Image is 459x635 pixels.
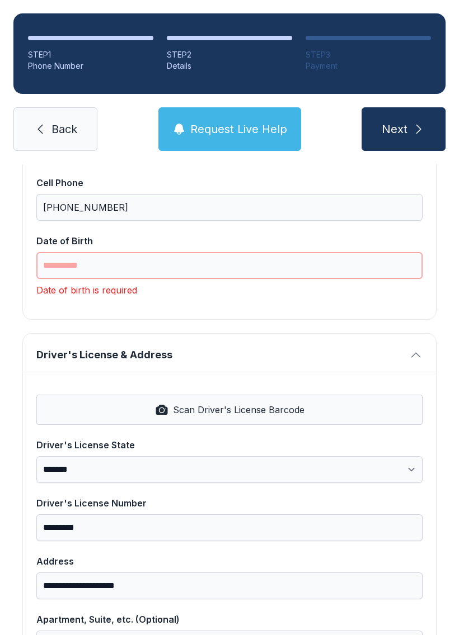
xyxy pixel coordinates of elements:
div: STEP 3 [306,49,431,60]
select: Driver's License State [36,456,423,483]
div: Date of Birth [36,234,423,248]
input: Cell Phone [36,194,423,221]
div: Apartment, Suite, etc. (Optional) [36,613,423,626]
div: STEP 1 [28,49,153,60]
div: Address [36,555,423,568]
div: Details [167,60,292,72]
span: Back [51,121,77,137]
div: Driver's License State [36,438,423,452]
input: Driver's License Number [36,514,423,541]
span: Scan Driver's License Barcode [173,403,305,416]
input: Date of Birth [36,252,423,279]
div: Cell Phone [36,176,423,189]
div: Date of birth is required [36,283,423,297]
span: Driver's License & Address [36,347,405,363]
span: Next [382,121,408,137]
div: STEP 2 [167,49,292,60]
div: Phone Number [28,60,153,72]
input: Address [36,572,423,599]
div: Payment [306,60,431,72]
span: Request Live Help [190,121,287,137]
div: Driver's License Number [36,496,423,510]
button: Driver's License & Address [23,334,436,372]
